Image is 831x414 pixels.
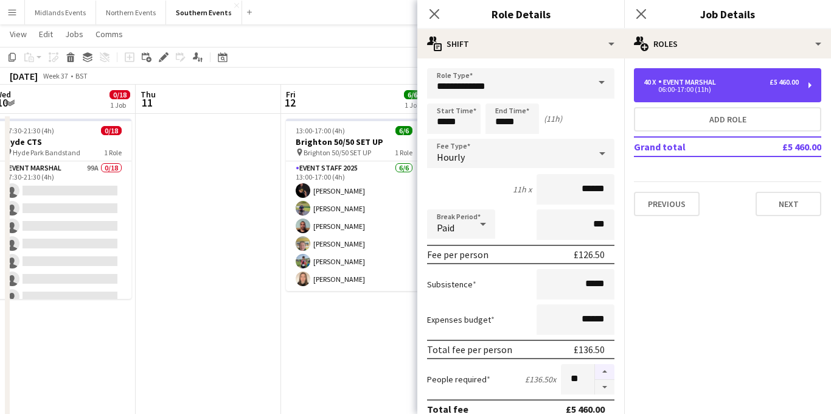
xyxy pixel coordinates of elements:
label: Subsistence [427,279,476,290]
span: 6/6 [404,90,421,99]
span: View [10,29,27,40]
a: Edit [34,26,58,42]
div: £136.50 [574,343,605,356]
span: Thu [141,89,156,100]
span: Hourly [437,151,465,163]
button: Northern Events [96,1,166,24]
div: £5 460.00 [770,78,799,86]
button: Previous [634,192,700,216]
div: Roles [624,29,831,58]
div: 1 Job [405,100,420,110]
div: £136.50 x [525,374,556,385]
span: 0/18 [101,126,122,135]
span: 17:30-21:30 (4h) [5,126,54,135]
button: Next [756,192,821,216]
span: 11 [139,96,156,110]
span: Fri [286,89,296,100]
a: Jobs [60,26,88,42]
span: 13:00-17:00 (4h) [296,126,345,135]
span: 6/6 [395,126,412,135]
div: Total fee per person [427,343,512,356]
h3: Brighton 50/50 SET UP [286,136,422,147]
span: Edit [39,29,53,40]
div: (11h) [544,113,562,124]
span: 1 Role [395,148,412,157]
span: Week 37 [40,71,71,80]
span: Jobs [65,29,83,40]
button: Add role [634,107,821,132]
a: Comms [91,26,128,42]
span: 0/18 [110,90,130,99]
div: Event Marshal [658,78,721,86]
span: Comms [96,29,123,40]
div: 06:00-17:00 (11h) [644,86,799,93]
span: Brighton 50/50 SET UP [304,148,371,157]
h3: Role Details [417,6,624,22]
button: Decrease [595,380,614,395]
div: 1 Job [110,100,130,110]
span: 1 Role [104,148,122,157]
button: Southern Events [166,1,242,24]
label: Expenses budget [427,314,495,325]
td: Grand total [634,137,745,156]
button: Increase [595,364,614,380]
label: People required [427,374,490,385]
div: BST [75,71,88,80]
span: 12 [284,96,296,110]
td: £5 460.00 [745,137,821,156]
div: £126.50 [574,248,605,261]
h3: Job Details [624,6,831,22]
div: 11h x [513,184,532,195]
app-job-card: 13:00-17:00 (4h)6/6Brighton 50/50 SET UP Brighton 50/50 SET UP1 RoleEvent Staff 20256/613:00-17:0... [286,119,422,291]
div: [DATE] [10,70,38,82]
div: 40 x [644,78,658,86]
span: Hyde Park Bandstand [13,148,80,157]
app-card-role: Event Staff 20256/613:00-17:00 (4h)[PERSON_NAME][PERSON_NAME][PERSON_NAME][PERSON_NAME][PERSON_NA... [286,161,422,291]
span: Paid [437,222,454,234]
div: Fee per person [427,248,489,261]
a: View [5,26,32,42]
button: Midlands Events [25,1,96,24]
div: Shift [417,29,624,58]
